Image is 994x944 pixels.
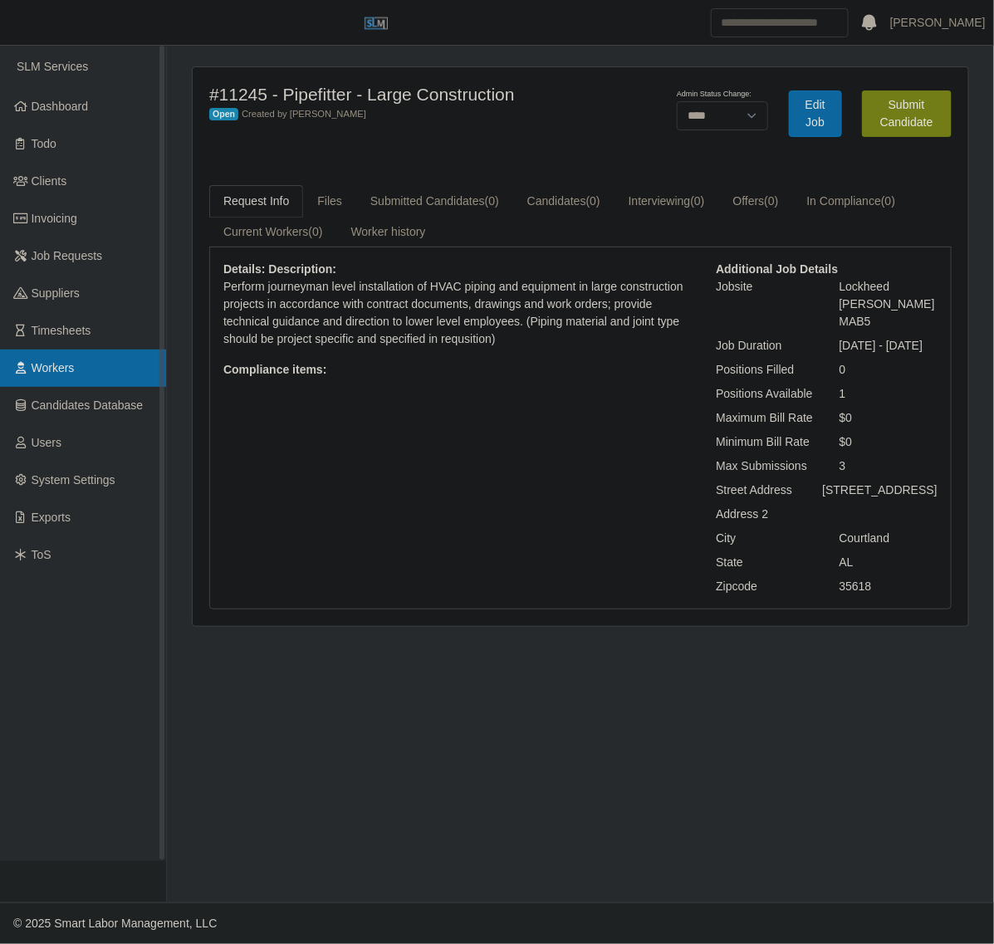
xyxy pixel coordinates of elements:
div: 35618 [827,578,950,595]
b: Additional Job Details [716,262,838,276]
a: Files [303,185,356,218]
span: (0) [881,194,895,208]
span: System Settings [32,473,115,487]
div: State [703,554,826,571]
label: Admin Status Change: [677,89,752,100]
div: 1 [827,385,950,403]
span: Exports [32,511,71,524]
button: Submit Candidate [862,90,952,137]
a: Request Info [209,185,303,218]
div: Positions Filled [703,361,826,379]
div: Minimum Bill Rate [703,433,826,451]
div: [DATE] - [DATE] [827,337,950,355]
span: (0) [308,225,322,238]
div: $0 [827,433,950,451]
span: Open [209,108,238,121]
b: Details: [223,262,266,276]
div: Zipcode [703,578,826,595]
div: Job Duration [703,337,826,355]
a: Edit Job [789,90,841,137]
h4: #11245 - Pipefitter - Large Construction [209,84,632,105]
a: Interviewing [615,185,719,218]
div: Maximum Bill Rate [703,409,826,427]
b: Description: [268,262,336,276]
input: Search [711,8,849,37]
span: (0) [765,194,779,208]
a: Worker history [337,216,440,248]
a: Offers [719,185,793,218]
span: Suppliers [32,286,80,300]
b: Compliance items: [223,363,326,376]
a: Submitted Candidates [356,185,513,218]
div: Courtland [827,530,950,547]
div: Max Submissions [703,457,826,475]
span: Timesheets [32,324,91,337]
span: (0) [586,194,600,208]
span: Candidates Database [32,399,144,412]
div: Lockheed [PERSON_NAME] MAB5 [827,278,950,330]
div: Address 2 [703,506,826,523]
span: Workers [32,361,75,374]
a: [PERSON_NAME] [890,14,986,32]
span: Dashboard [32,100,89,113]
div: [STREET_ADDRESS] [810,482,950,499]
div: AL [827,554,950,571]
span: SLM Services [17,60,88,73]
span: © 2025 Smart Labor Management, LLC [13,917,217,930]
img: SLM Logo [364,11,389,36]
span: Todo [32,137,56,150]
div: $0 [827,409,950,427]
div: Jobsite [703,278,826,330]
div: Street Address [703,482,810,499]
div: City [703,530,826,547]
span: Created by [PERSON_NAME] [242,109,366,119]
span: (0) [485,194,499,208]
div: 0 [827,361,950,379]
span: Clients [32,174,67,188]
p: Perform journeyman level installation of HVAC piping and equipment in large construction projects... [223,278,691,348]
a: Candidates [513,185,615,218]
span: (0) [691,194,705,208]
span: ToS [32,548,51,561]
span: Job Requests [32,249,103,262]
a: In Compliance [793,185,910,218]
span: Users [32,436,62,449]
a: Current Workers [209,216,337,248]
div: 3 [827,457,950,475]
div: Positions Available [703,385,826,403]
span: Invoicing [32,212,77,225]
